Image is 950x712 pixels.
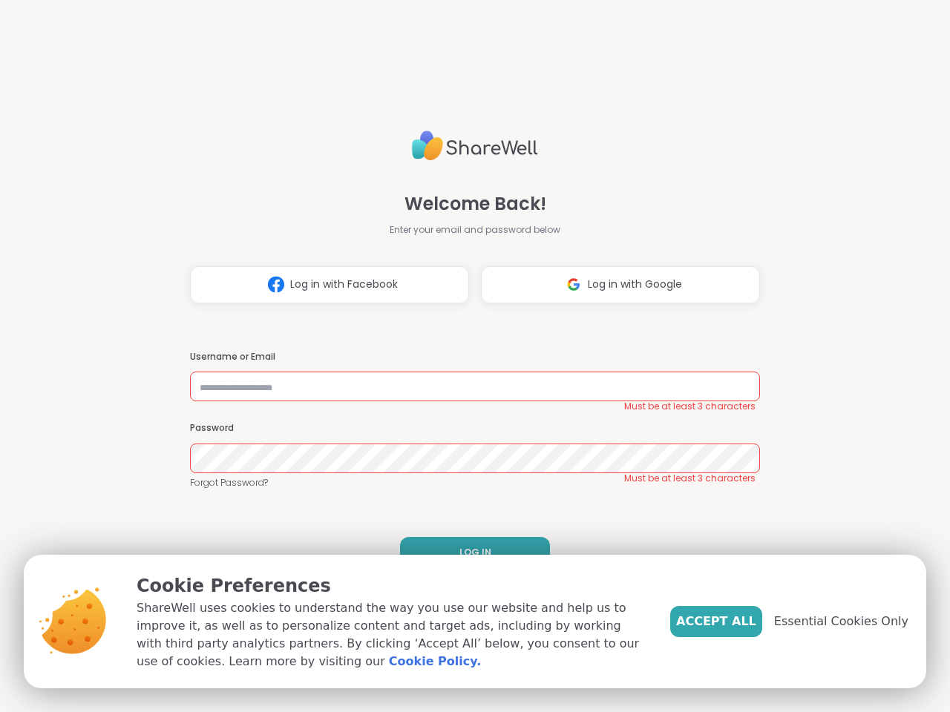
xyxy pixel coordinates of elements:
[290,277,398,292] span: Log in with Facebook
[190,266,469,303] button: Log in with Facebook
[560,271,588,298] img: ShareWell Logomark
[624,400,756,412] span: Must be at least 3 characters
[404,191,546,217] span: Welcome Back!
[412,125,538,167] img: ShareWell Logo
[676,613,756,630] span: Accept All
[481,266,760,303] button: Log in with Google
[774,613,908,630] span: Essential Cookies Only
[459,546,491,559] span: LOG IN
[190,476,760,489] a: Forgot Password?
[137,573,646,599] p: Cookie Preferences
[588,277,682,292] span: Log in with Google
[670,606,762,637] button: Accept All
[190,351,760,363] h3: Username or Email
[262,271,290,298] img: ShareWell Logomark
[390,223,560,237] span: Enter your email and password below
[624,472,756,484] span: Must be at least 3 characters
[190,422,760,435] h3: Password
[137,599,646,670] p: ShareWell uses cookies to understand the way you use our website and help us to improve it, as we...
[400,537,550,568] button: LOG IN
[389,653,481,670] a: Cookie Policy.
